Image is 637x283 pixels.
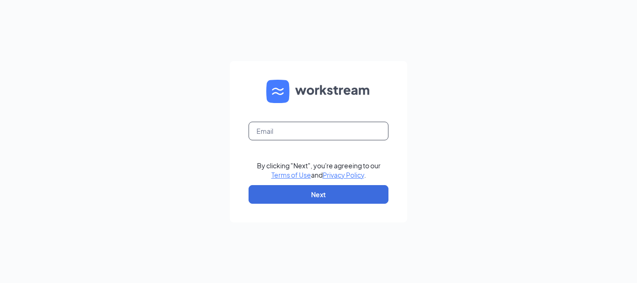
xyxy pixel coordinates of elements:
[323,171,364,179] a: Privacy Policy
[271,171,311,179] a: Terms of Use
[249,185,388,204] button: Next
[266,80,371,103] img: WS logo and Workstream text
[257,161,381,179] div: By clicking "Next", you're agreeing to our and .
[249,122,388,140] input: Email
